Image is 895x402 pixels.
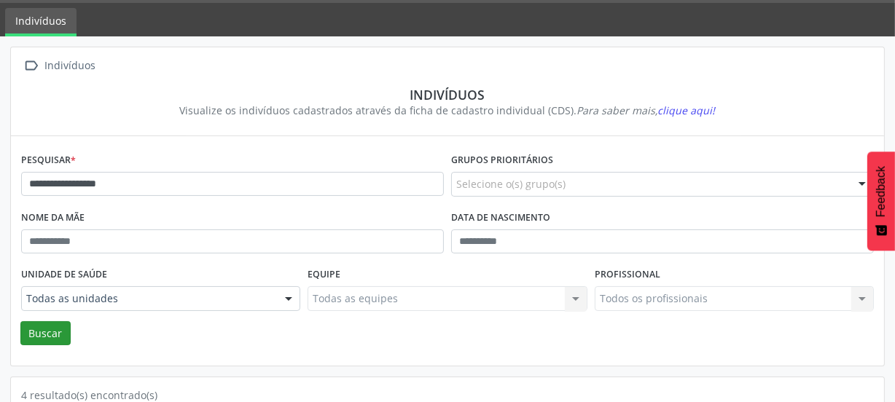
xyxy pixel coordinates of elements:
label: Data de nascimento [451,207,550,229]
div: Indivíduos [31,87,864,103]
label: Unidade de saúde [21,264,107,286]
label: Nome da mãe [21,207,85,229]
a:  Indivíduos [21,55,98,76]
span: Feedback [875,166,888,217]
button: Buscar [20,321,71,346]
div: Visualize os indivíduos cadastrados através da ficha de cadastro individual (CDS). [31,103,864,118]
div: Indivíduos [42,55,98,76]
label: Equipe [308,264,340,286]
i:  [21,55,42,76]
span: clique aqui! [658,103,716,117]
button: Feedback - Mostrar pesquisa [867,151,895,251]
label: Profissional [595,264,660,286]
label: Grupos prioritários [451,149,553,172]
i: Para saber mais, [577,103,716,117]
a: Indivíduos [5,8,77,36]
label: Pesquisar [21,149,76,172]
span: Todas as unidades [26,291,270,306]
span: Selecione o(s) grupo(s) [456,176,566,192]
